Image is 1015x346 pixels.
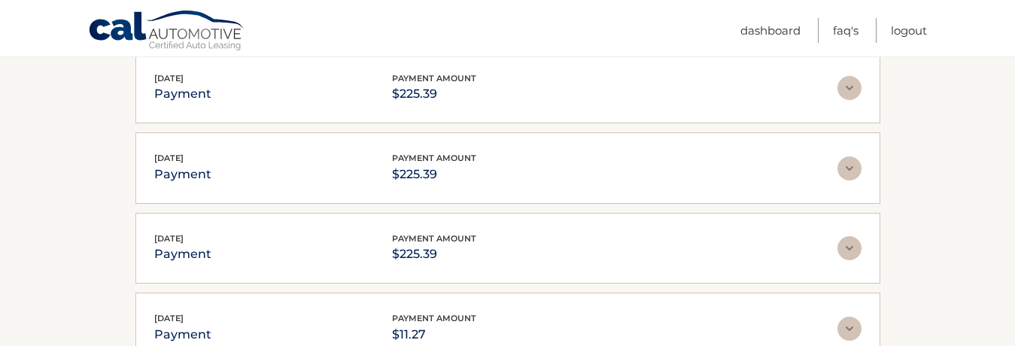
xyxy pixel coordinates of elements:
span: payment amount [392,233,476,244]
p: payment [154,244,211,265]
img: accordion-rest.svg [837,236,862,260]
span: payment amount [392,153,476,163]
img: accordion-rest.svg [837,156,862,181]
span: [DATE] [154,73,184,83]
p: $225.39 [392,164,476,185]
a: Cal Automotive [88,10,246,53]
span: [DATE] [154,153,184,163]
p: $225.39 [392,244,476,265]
a: Dashboard [740,18,801,43]
p: $11.27 [392,324,476,345]
p: $225.39 [392,83,476,105]
span: [DATE] [154,313,184,323]
a: Logout [891,18,927,43]
span: payment amount [392,73,476,83]
span: [DATE] [154,233,184,244]
span: payment amount [392,313,476,323]
img: accordion-rest.svg [837,76,862,100]
p: payment [154,83,211,105]
img: accordion-rest.svg [837,317,862,341]
p: payment [154,164,211,185]
a: FAQ's [833,18,858,43]
p: payment [154,324,211,345]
